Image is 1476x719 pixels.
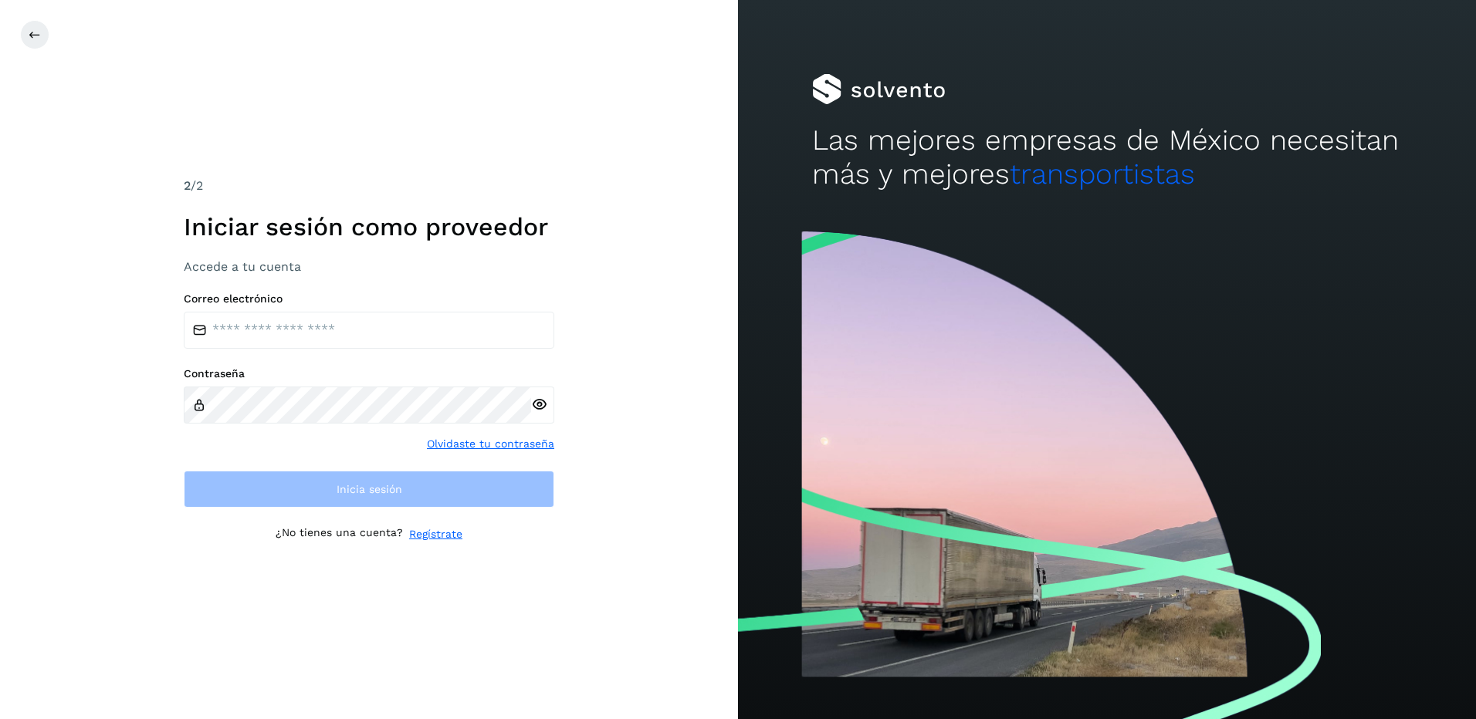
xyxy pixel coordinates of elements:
button: Inicia sesión [184,471,554,508]
span: transportistas [1010,157,1195,191]
a: Olvidaste tu contraseña [427,436,554,452]
p: ¿No tienes una cuenta? [276,526,403,542]
h1: Iniciar sesión como proveedor [184,212,554,241]
label: Contraseña [184,367,554,380]
span: 2 [184,178,191,193]
h2: Las mejores empresas de México necesitan más y mejores [812,123,1403,192]
h3: Accede a tu cuenta [184,259,554,274]
span: Inicia sesión [337,484,402,495]
a: Regístrate [409,526,462,542]
label: Correo electrónico [184,292,554,305]
div: /2 [184,177,554,195]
